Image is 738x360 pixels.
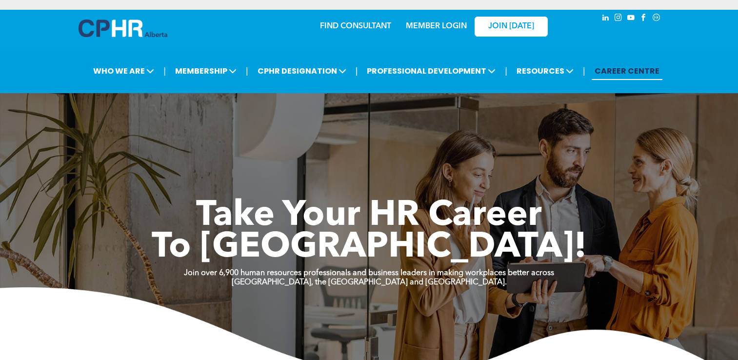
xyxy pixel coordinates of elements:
a: facebook [638,12,649,25]
strong: [GEOGRAPHIC_DATA], the [GEOGRAPHIC_DATA] and [GEOGRAPHIC_DATA]. [232,279,507,286]
span: To [GEOGRAPHIC_DATA]! [152,230,587,265]
li: | [583,61,585,81]
span: CPHR DESIGNATION [255,62,349,80]
a: youtube [626,12,637,25]
a: CAREER CENTRE [592,62,662,80]
span: RESOURCES [514,62,577,80]
span: JOIN [DATE] [488,22,534,31]
a: Social network [651,12,662,25]
strong: Join over 6,900 human resources professionals and business leaders in making workplaces better ac... [184,269,554,277]
span: WHO WE ARE [90,62,157,80]
a: MEMBER LOGIN [406,22,467,30]
li: | [356,61,358,81]
a: JOIN [DATE] [475,17,548,37]
li: | [505,61,507,81]
span: Take Your HR Career [196,199,542,234]
li: | [163,61,166,81]
span: MEMBERSHIP [172,62,239,80]
a: instagram [613,12,624,25]
img: A blue and white logo for cp alberta [79,20,167,37]
a: FIND CONSULTANT [320,22,391,30]
span: PROFESSIONAL DEVELOPMENT [364,62,499,80]
a: linkedin [600,12,611,25]
li: | [246,61,248,81]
